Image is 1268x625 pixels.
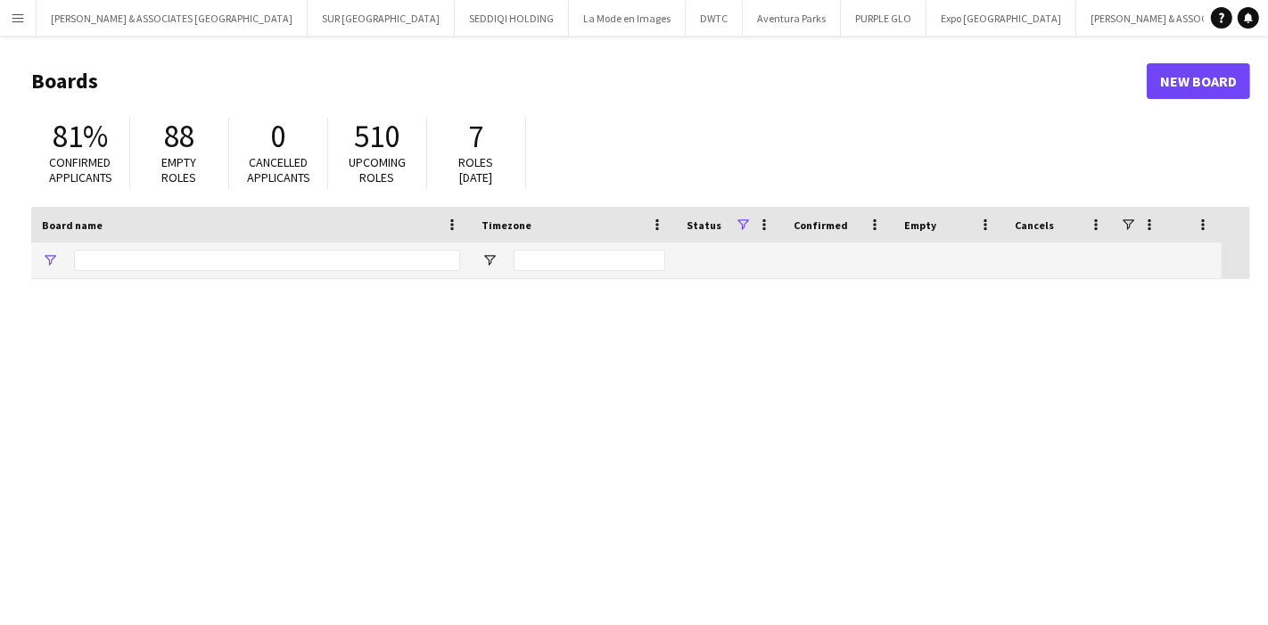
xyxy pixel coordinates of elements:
[74,250,460,271] input: Board name Filter Input
[686,1,743,36] button: DWTC
[1147,63,1250,99] a: New Board
[569,1,686,36] button: La Mode en Images
[687,218,721,232] span: Status
[514,250,665,271] input: Timezone Filter Input
[355,117,400,156] span: 510
[308,1,455,36] button: SUR [GEOGRAPHIC_DATA]
[31,68,1147,95] h1: Boards
[841,1,926,36] button: PURPLE GLO
[271,117,286,156] span: 0
[349,154,406,185] span: Upcoming roles
[42,252,58,268] button: Open Filter Menu
[904,218,936,232] span: Empty
[926,1,1076,36] button: Expo [GEOGRAPHIC_DATA]
[37,1,308,36] button: [PERSON_NAME] & ASSOCIATES [GEOGRAPHIC_DATA]
[42,218,103,232] span: Board name
[482,252,498,268] button: Open Filter Menu
[247,154,310,185] span: Cancelled applicants
[469,117,484,156] span: 7
[49,154,112,185] span: Confirmed applicants
[455,1,569,36] button: SEDDIQI HOLDING
[53,117,108,156] span: 81%
[164,117,194,156] span: 88
[1076,1,1267,36] button: [PERSON_NAME] & ASSOCIATES KSA
[482,218,531,232] span: Timezone
[1015,218,1054,232] span: Cancels
[459,154,494,185] span: Roles [DATE]
[794,218,848,232] span: Confirmed
[743,1,841,36] button: Aventura Parks
[162,154,197,185] span: Empty roles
